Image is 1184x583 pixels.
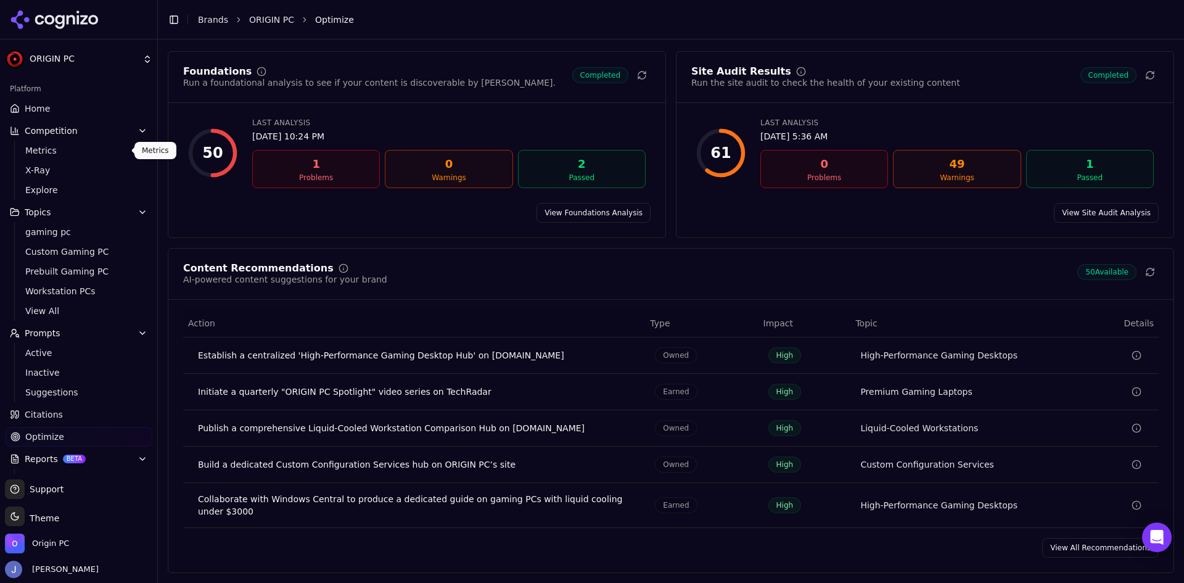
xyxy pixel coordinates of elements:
[5,534,69,553] button: Open organization switcher
[655,420,697,436] span: Owned
[860,499,1017,511] a: High-Performance Gaming Desktops
[860,386,972,398] a: Premium Gaming Laptops
[25,285,133,297] span: Workstation PCs
[183,310,1159,528] div: Data table
[183,67,252,76] div: Foundations
[1032,155,1148,173] div: 1
[20,181,138,199] a: Explore
[202,143,223,163] div: 50
[25,431,64,443] span: Optimize
[20,344,138,362] a: Active
[524,155,640,173] div: 2
[25,513,59,523] span: Theme
[252,130,646,143] div: [DATE] 10:24 PM
[25,473,133,485] span: PDF
[249,14,294,26] a: ORIGIN PC
[390,155,507,173] div: 0
[25,246,133,258] span: Custom Gaming PC
[390,173,507,183] div: Warnings
[766,155,882,173] div: 0
[20,364,138,381] a: Inactive
[655,384,697,400] span: Earned
[252,118,646,128] div: Last Analysis
[763,317,793,329] span: Impact
[20,470,138,487] a: PDF
[183,310,645,337] th: Action
[655,497,697,513] span: Earned
[5,202,152,222] button: Topics
[1080,67,1137,83] span: Completed
[25,102,50,115] span: Home
[1142,523,1172,552] div: Open Intercom Messenger
[188,317,215,329] span: Action
[860,349,1017,362] a: High-Performance Gaming Desktops
[760,130,1154,143] div: [DATE] 5:36 AM
[198,15,228,25] a: Brands
[768,420,802,436] span: High
[20,384,138,401] a: Suggestions
[25,206,51,218] span: Topics
[1077,310,1159,337] th: Details
[5,534,25,553] img: Origin PC
[20,223,138,241] a: gaming pc
[524,173,640,183] div: Passed
[5,561,22,578] img: Jonathan Blakemore
[1032,173,1148,183] div: Passed
[20,263,138,280] a: Prebuilt Gaming PC
[25,305,133,317] span: View All
[25,366,133,379] span: Inactive
[25,347,133,359] span: Active
[198,493,635,518] div: Collaborate with Windows Central to produce a dedicated guide on gaming PCs with liquid cooling u...
[198,14,1149,26] nav: breadcrumb
[25,386,133,399] span: Suggestions
[25,125,78,137] span: Competition
[32,538,69,549] span: Origin PC
[1077,264,1137,280] span: 50 Available
[183,76,556,89] div: Run a foundational analysis to see if your content is discoverable by [PERSON_NAME].
[63,455,86,463] span: BETA
[645,310,758,337] th: Type
[25,453,58,465] span: Reports
[5,427,152,447] a: Optimize
[20,162,138,179] a: X-Ray
[1054,203,1159,223] a: View Site Audit Analysis
[1042,538,1159,558] a: View All Recommendations
[860,422,978,434] a: Liquid-Cooled Workstations
[766,173,882,183] div: Problems
[25,184,133,196] span: Explore
[898,155,1015,173] div: 49
[20,243,138,260] a: Custom Gaming PC
[5,49,25,69] img: ORIGIN PC
[898,173,1015,183] div: Warnings
[1082,317,1154,329] span: Details
[25,226,133,238] span: gaming pc
[27,564,99,575] span: [PERSON_NAME]
[655,347,697,363] span: Owned
[198,349,635,362] div: Establish a centralized 'High-Performance Gaming Desktop Hub' on [DOMAIN_NAME]
[572,67,628,83] span: Completed
[768,384,802,400] span: High
[20,283,138,300] a: Workstation PCs
[25,327,60,339] span: Prompts
[142,146,169,155] p: Metrics
[183,273,387,286] div: AI-powered content suggestions for your brand
[710,143,731,163] div: 61
[25,483,64,495] span: Support
[536,203,651,223] a: View Foundations Analysis
[5,561,99,578] button: Open user button
[5,449,152,469] button: ReportsBETA
[768,497,802,513] span: High
[5,99,152,118] a: Home
[25,144,133,157] span: Metrics
[860,458,994,471] a: Custom Configuration Services
[5,79,152,99] div: Platform
[5,121,152,141] button: Competition
[25,265,133,278] span: Prebuilt Gaming PC
[768,457,802,473] span: High
[20,142,138,159] a: Metrics
[758,310,851,337] th: Impact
